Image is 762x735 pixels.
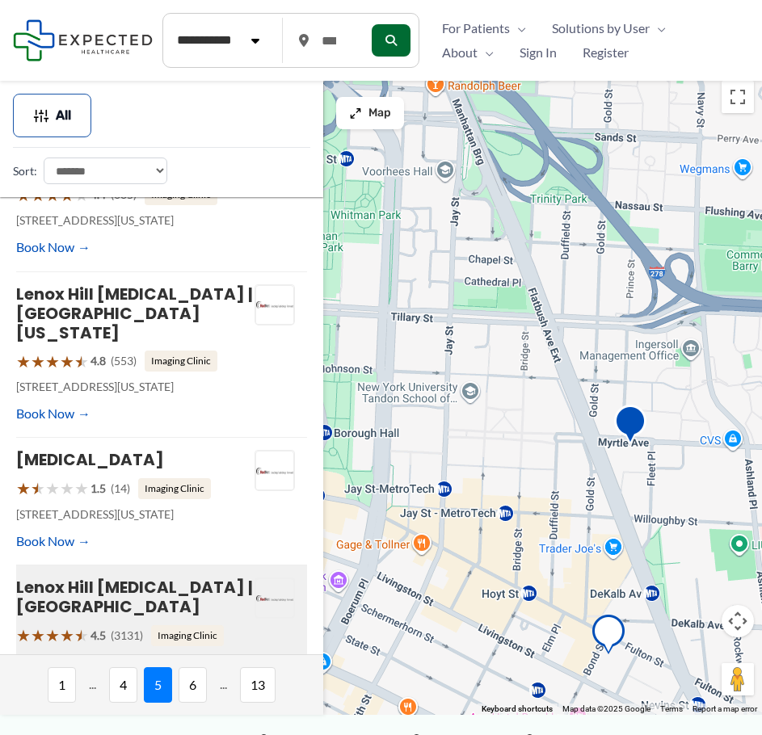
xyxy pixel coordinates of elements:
[507,40,570,65] a: Sign In
[91,625,106,646] span: 4.5
[660,704,683,713] a: Terms
[552,16,650,40] span: Solutions by User
[693,704,757,713] a: Report a map error
[16,620,31,650] span: ★
[60,346,74,376] span: ★
[16,210,255,231] p: [STREET_ADDRESS][US_STATE]
[336,97,404,129] button: Map
[33,107,49,124] img: Filter
[539,16,679,40] a: Solutions by UserMenu Toggle
[368,107,391,120] span: Map
[722,605,754,637] button: Map camera controls
[614,405,646,449] div: Brooklyn Imaging
[429,40,507,65] a: AboutMenu Toggle
[60,473,74,503] span: ★
[74,473,89,503] span: ★
[583,40,629,65] span: Register
[109,667,137,703] span: 4
[16,650,255,671] p: [STREET_ADDRESS]
[240,667,276,703] span: 13
[562,704,650,713] span: Map data ©2025 Google
[16,473,31,503] span: ★
[179,667,207,703] span: 6
[151,625,224,646] span: Imaging Clinic
[31,473,45,503] span: ★
[31,346,45,376] span: ★
[213,667,234,703] span: ...
[111,625,143,646] span: (3131)
[442,16,510,40] span: For Patients
[592,615,625,659] div: Lenox Hill Radiology | Bond Street
[45,620,60,650] span: ★
[74,346,89,376] span: ★
[650,16,666,40] span: Menu Toggle
[16,401,91,426] a: Book Now
[138,478,211,499] span: Imaging Clinic
[478,40,494,65] span: Menu Toggle
[442,40,478,65] span: About
[520,40,557,65] span: Sign In
[16,504,255,525] p: [STREET_ADDRESS][US_STATE]
[60,620,74,650] span: ★
[48,667,76,703] span: 1
[145,351,217,372] span: Imaging Clinic
[13,94,91,137] button: All
[111,478,130,499] span: (14)
[144,667,172,703] span: 5
[16,529,91,553] a: Book Now
[91,478,106,499] span: 1.5
[111,351,137,372] span: (553)
[429,16,539,40] a: For PatientsMenu Toggle
[16,376,255,397] p: [STREET_ADDRESS][US_STATE]
[91,351,106,372] span: 4.8
[45,346,60,376] span: ★
[722,663,754,695] button: Drag Pegman onto the map to open Street View
[255,285,294,325] img: Lenox Hill Radiology | East New York
[82,667,103,703] span: ...
[255,578,294,619] img: Lenox Hill Radiology | Bond Street
[31,620,45,650] span: ★
[482,703,553,715] button: Keyboard shortcuts
[16,346,31,376] span: ★
[570,40,642,65] a: Register
[510,16,526,40] span: Menu Toggle
[45,473,60,503] span: ★
[349,107,362,120] img: Maximize
[16,235,91,259] a: Book Now
[74,620,89,650] span: ★
[13,19,153,61] img: Expected Healthcare Logo - side, dark font, small
[13,161,37,182] label: Sort:
[16,283,253,344] a: Lenox Hill [MEDICAL_DATA] | [GEOGRAPHIC_DATA][US_STATE]
[16,448,164,471] a: [MEDICAL_DATA]
[56,110,71,121] span: All
[255,451,294,491] img: Radiology
[722,81,754,113] button: Toggle fullscreen view
[16,576,253,618] a: Lenox Hill [MEDICAL_DATA] | [GEOGRAPHIC_DATA]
